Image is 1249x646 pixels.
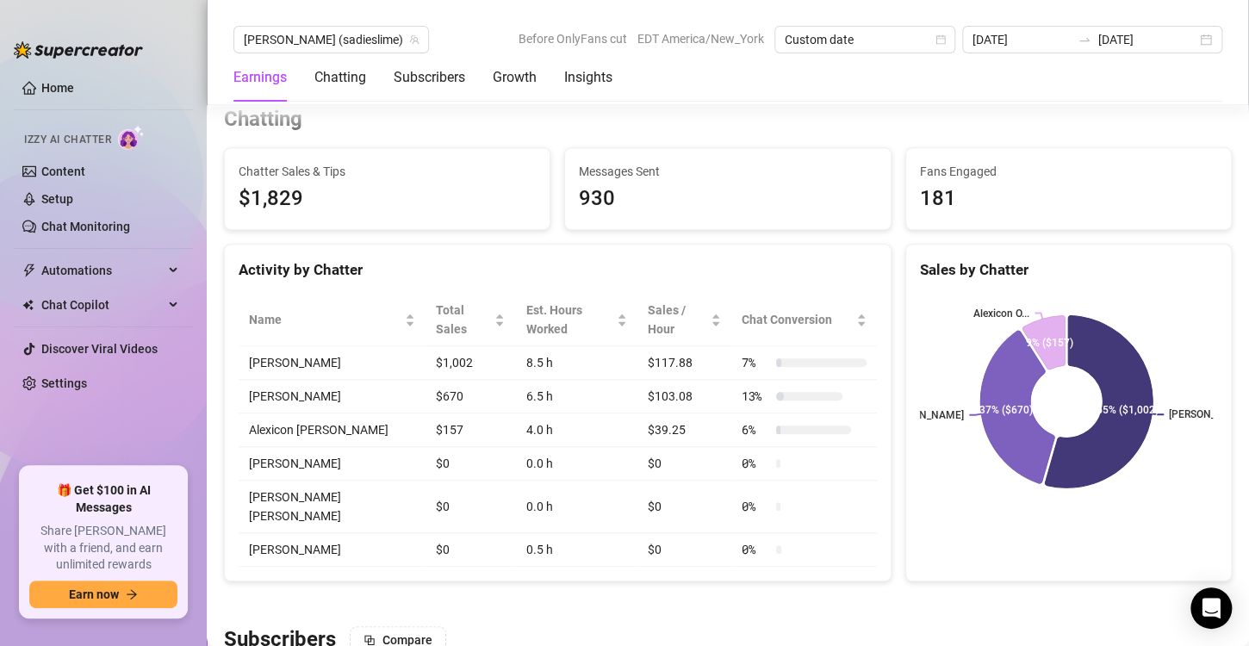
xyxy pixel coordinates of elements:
[224,106,302,134] h3: Chatting
[1190,587,1232,629] div: Open Intercom Messenger
[426,380,515,413] td: $670
[637,533,731,567] td: $0
[742,540,769,559] span: 0 %
[742,310,853,329] span: Chat Conversion
[515,380,637,413] td: 6.5 h
[973,307,1029,320] text: Alexicon O...
[731,294,877,346] th: Chat Conversion
[579,162,876,181] span: Messages Sent
[239,533,426,567] td: [PERSON_NAME]
[41,165,85,178] a: Content
[364,634,376,646] span: block
[920,183,1217,215] div: 181
[22,264,36,277] span: thunderbolt
[515,413,637,447] td: 4.0 h
[41,342,158,356] a: Discover Viral Videos
[239,413,426,447] td: Alexicon [PERSON_NAME]
[41,257,164,284] span: Automations
[515,481,637,533] td: 0.0 h
[1098,30,1196,49] input: End date
[785,27,945,53] span: Custom date
[41,220,130,233] a: Chat Monitoring
[14,41,143,59] img: logo-BBDzfeDw.svg
[920,162,1217,181] span: Fans Engaged
[244,27,419,53] span: Sadie (sadieslime)
[426,481,515,533] td: $0
[29,523,177,574] span: Share [PERSON_NAME] with a friend, and earn unlimited rewards
[637,294,731,346] th: Sales / Hour
[426,533,515,567] td: $0
[515,447,637,481] td: 0.0 h
[519,26,627,52] span: Before OnlyFans cut
[24,132,111,148] span: Izzy AI Chatter
[22,299,34,311] img: Chat Copilot
[69,587,119,601] span: Earn now
[564,67,612,88] div: Insights
[493,67,537,88] div: Growth
[935,34,946,45] span: calendar
[409,34,419,45] span: team
[1078,33,1091,47] span: swap-right
[525,301,612,339] div: Est. Hours Worked
[742,353,769,372] span: 7 %
[239,447,426,481] td: [PERSON_NAME]
[648,301,707,339] span: Sales / Hour
[637,380,731,413] td: $103.08
[515,346,637,380] td: 8.5 h
[426,447,515,481] td: $0
[436,301,491,339] span: Total Sales
[579,183,876,215] div: 930
[29,482,177,516] span: 🎁 Get $100 in AI Messages
[41,192,73,206] a: Setup
[742,420,769,439] span: 6 %
[249,310,401,329] span: Name
[515,533,637,567] td: 0.5 h
[742,454,769,473] span: 0 %
[239,346,426,380] td: [PERSON_NAME]
[637,481,731,533] td: $0
[41,291,164,319] span: Chat Copilot
[239,380,426,413] td: [PERSON_NAME]
[885,409,964,421] text: [PERSON_NAME]
[41,81,74,95] a: Home
[742,387,769,406] span: 13 %
[239,294,426,346] th: Name
[426,294,515,346] th: Total Sales
[637,447,731,481] td: $0
[239,481,426,533] td: [PERSON_NAME] [PERSON_NAME]
[118,125,145,150] img: AI Chatter
[233,67,287,88] div: Earnings
[637,26,764,52] span: EDT America/New_York
[637,346,731,380] td: $117.88
[742,497,769,516] span: 0 %
[426,413,515,447] td: $157
[41,376,87,390] a: Settings
[637,413,731,447] td: $39.25
[314,67,366,88] div: Chatting
[1078,33,1091,47] span: to
[239,183,536,215] span: $1,829
[426,346,515,380] td: $1,002
[394,67,465,88] div: Subscribers
[29,581,177,608] button: Earn nowarrow-right
[972,30,1071,49] input: Start date
[239,162,536,181] span: Chatter Sales & Tips
[239,258,877,282] div: Activity by Chatter
[126,588,138,600] span: arrow-right
[920,258,1217,282] div: Sales by Chatter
